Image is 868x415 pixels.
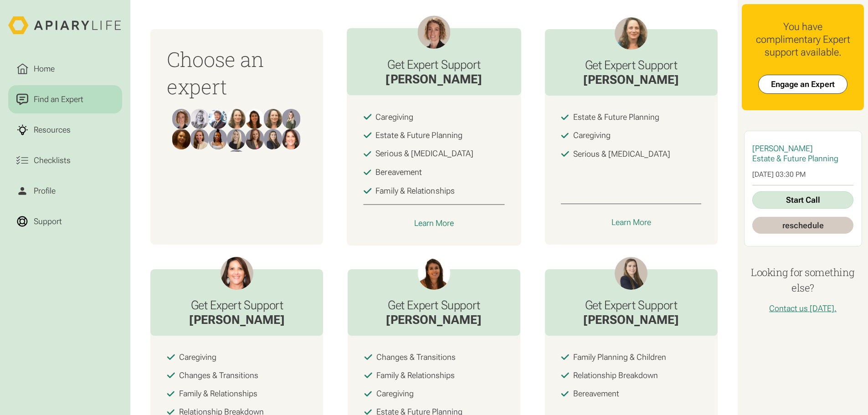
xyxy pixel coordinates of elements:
[31,185,57,197] div: Profile
[376,370,455,380] div: Family & Relationships
[31,124,72,136] div: Resources
[189,313,285,328] div: [PERSON_NAME]
[583,72,679,88] div: [PERSON_NAME]
[8,116,122,144] a: Resources
[31,63,56,75] div: Home
[752,143,813,153] span: [PERSON_NAME]
[386,298,482,313] h3: Get Expert Support
[752,191,853,209] a: Start Call
[385,72,482,87] div: [PERSON_NAME]
[752,170,853,179] div: [DATE] 03:30 PM
[8,146,122,175] a: Checklists
[573,130,611,140] div: Caregiving
[583,298,679,313] h3: Get Expert Support
[758,75,847,94] a: Engage an Expert
[31,215,64,228] div: Support
[752,217,853,234] a: reschedule
[179,389,257,399] div: Family & Relationships
[375,112,413,123] div: Caregiving
[750,20,856,59] div: You have complimentary Expert support available.
[583,313,679,328] div: [PERSON_NAME]
[376,352,456,362] div: Changes & Transitions
[179,352,216,362] div: Caregiving
[611,217,651,227] div: Learn More
[375,130,462,141] div: Estate & Future Planning
[8,177,122,205] a: Profile
[573,370,658,380] div: Relationship Breakdown
[8,85,122,114] a: Find an Expert
[8,55,122,83] a: Home
[363,217,505,230] a: Learn More
[375,149,473,159] div: Serious & [MEDICAL_DATA]
[573,389,619,399] div: Bereavement
[742,265,864,295] h4: Looking for something else?
[573,112,659,122] div: Estate & Future Planning
[573,352,666,362] div: Family Planning & Children
[583,58,679,72] h3: Get Expert Support
[385,57,482,72] h3: Get Expert Support
[573,149,670,159] div: Serious & [MEDICAL_DATA]
[8,207,122,236] a: Support
[752,154,838,163] span: Estate & Future Planning
[376,389,414,399] div: Caregiving
[167,46,307,101] h3: Choose an expert
[386,313,482,328] div: [PERSON_NAME]
[31,93,85,106] div: Find an Expert
[375,186,455,196] div: Family & Relationships
[31,154,72,167] div: Checklists
[375,167,422,178] div: Bereavement
[769,303,837,313] a: Contact us [DATE].
[414,218,454,229] div: Learn More
[179,370,258,380] div: Changes & Transitions
[189,298,285,313] h3: Get Expert Support
[561,216,701,229] a: Learn More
